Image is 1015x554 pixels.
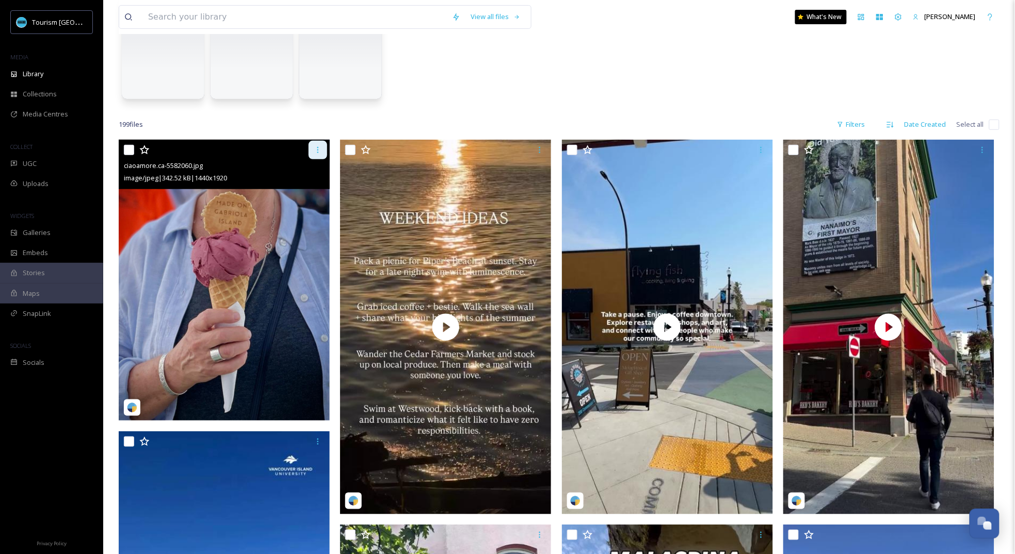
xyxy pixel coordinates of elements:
img: snapsea-logo.png [348,496,359,506]
img: snapsea-logo.png [570,496,581,506]
span: Media Centres [23,109,68,119]
span: Uploads [23,179,49,189]
span: Stories [23,268,45,278]
span: Embeds [23,248,48,258]
span: SnapLink [23,309,51,318]
img: thumbnail [340,140,551,514]
span: Select all [957,120,984,129]
img: thumbnail [562,140,773,514]
span: Maps [23,289,40,298]
span: COLLECT [10,143,33,150]
img: ciaoamore.ca-5582060.jpg [119,140,330,421]
button: Open Chat [970,509,1000,539]
span: Galleries [23,228,51,238]
div: Filters [832,114,871,135]
span: 199 file s [119,120,143,129]
span: WIDGETS [10,212,34,220]
a: Privacy Policy [37,536,67,549]
input: Search your library [143,6,447,28]
span: ciaoamore.ca-5582060.jpg [124,161,203,170]
span: Tourism [GEOGRAPHIC_DATA] [32,17,124,27]
a: What's New [795,10,847,24]
span: SOCIALS [10,342,31,349]
span: MEDIA [10,53,28,61]
a: [PERSON_NAME] [908,7,981,27]
span: Socials [23,358,44,367]
span: Privacy Policy [37,540,67,547]
a: View all files [465,7,526,27]
span: Library [23,69,43,79]
img: tourism_nanaimo_logo.jpeg [17,17,27,27]
img: thumbnail [783,140,994,514]
div: Date Created [899,114,952,135]
span: image/jpeg | 342.52 kB | 1440 x 1920 [124,173,227,182]
span: [PERSON_NAME] [925,12,976,21]
img: snapsea-logo.png [792,496,802,506]
span: Collections [23,89,57,99]
img: snapsea-logo.png [127,402,137,413]
span: UGC [23,159,37,169]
